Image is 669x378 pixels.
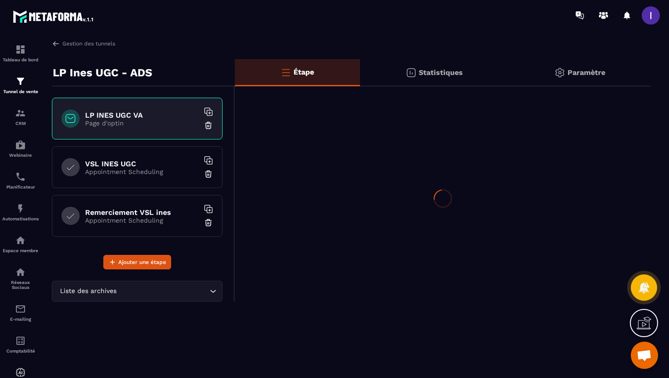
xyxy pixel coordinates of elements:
[52,281,223,302] div: Search for option
[15,203,26,214] img: automations
[103,255,171,269] button: Ajouter une étape
[15,335,26,346] img: accountant
[294,68,314,76] p: Étape
[2,228,39,260] a: automationsautomationsEspace membre
[118,258,166,267] span: Ajouter une étape
[2,317,39,322] p: E-mailing
[2,248,39,253] p: Espace membre
[15,267,26,278] img: social-network
[2,260,39,297] a: social-networksocial-networkRéseaux Sociaux
[204,218,213,227] img: trash
[2,184,39,189] p: Planificateur
[204,169,213,179] img: trash
[85,217,199,224] p: Appointment Scheduling
[53,64,152,82] p: LP Ines UGC - ADS
[2,89,39,94] p: Tunnel de vente
[568,68,605,77] p: Paramètre
[2,216,39,221] p: Automatisations
[85,168,199,175] p: Appointment Scheduling
[15,367,26,378] img: automations
[2,69,39,101] a: formationformationTunnel de vente
[280,67,291,78] img: bars-o.4a397970.svg
[2,280,39,290] p: Réseaux Sociaux
[15,303,26,314] img: email
[2,133,39,164] a: automationsautomationsWebinaire
[554,67,565,78] img: setting-gr.5f69749f.svg
[85,111,199,119] h6: LP INES UGC VA
[118,286,208,296] input: Search for option
[15,139,26,150] img: automations
[15,171,26,182] img: scheduler
[2,328,39,360] a: accountantaccountantComptabilité
[2,153,39,158] p: Webinaire
[15,108,26,119] img: formation
[85,119,199,127] p: Page d'optin
[15,235,26,246] img: automations
[631,342,658,369] a: Ouvrir le chat
[2,121,39,126] p: CRM
[2,164,39,196] a: schedulerschedulerPlanificateur
[58,286,118,296] span: Liste des archives
[52,40,60,48] img: arrow
[15,76,26,87] img: formation
[2,348,39,353] p: Comptabilité
[15,44,26,55] img: formation
[2,196,39,228] a: automationsautomationsAutomatisations
[13,8,95,25] img: logo
[2,37,39,69] a: formationformationTableau de bord
[2,57,39,62] p: Tableau de bord
[85,208,199,217] h6: Remerciement VSL ines
[52,40,115,48] a: Gestion des tunnels
[2,101,39,133] a: formationformationCRM
[204,121,213,130] img: trash
[2,297,39,328] a: emailemailE-mailing
[405,67,416,78] img: stats.20deebd0.svg
[419,68,463,77] p: Statistiques
[85,159,199,168] h6: VSL INES UGC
